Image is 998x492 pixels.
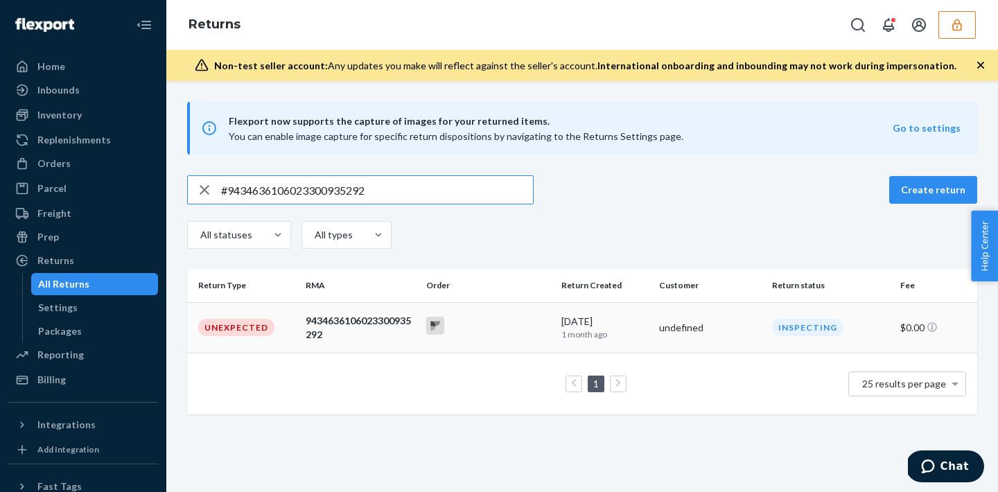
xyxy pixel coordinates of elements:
[15,18,74,32] img: Flexport logo
[229,130,683,142] span: You can enable image capture for specific return dispositions by navigating to the Returns Settin...
[37,133,111,147] div: Replenishments
[306,314,415,342] div: 9434636106023300935292
[8,152,158,175] a: Orders
[8,344,158,366] a: Reporting
[654,269,767,302] th: Customer
[38,324,82,338] div: Packages
[8,226,158,248] a: Prep
[177,5,252,45] ol: breadcrumbs
[8,441,158,458] a: Add Integration
[37,348,84,362] div: Reporting
[8,414,158,436] button: Integrations
[38,277,89,291] div: All Returns
[31,320,159,342] a: Packages
[772,319,843,336] div: Inspecting
[889,176,977,204] button: Create return
[862,378,946,389] span: 25 results per page
[37,373,66,387] div: Billing
[37,108,82,122] div: Inventory
[37,207,71,220] div: Freight
[37,418,96,432] div: Integrations
[130,11,158,39] button: Close Navigation
[971,211,998,281] button: Help Center
[38,301,78,315] div: Settings
[31,297,159,319] a: Settings
[875,11,902,39] button: Open notifications
[8,202,158,225] a: Freight
[561,328,648,340] p: 1 month ago
[844,11,872,39] button: Open Search Box
[8,249,158,272] a: Returns
[590,378,602,389] a: Page 1 is your current page
[905,11,933,39] button: Open account menu
[37,254,74,267] div: Returns
[229,113,893,130] span: Flexport now supports the capture of images for your returned items.
[8,177,158,200] a: Parcel
[556,269,654,302] th: Return Created
[187,269,300,302] th: Return Type
[893,121,961,135] button: Go to settings
[189,17,240,32] a: Returns
[767,269,895,302] th: Return status
[300,269,421,302] th: RMA
[908,450,984,485] iframe: Opens a widget where you can chat to one of our agents
[8,79,158,101] a: Inbounds
[31,273,159,295] a: All Returns
[37,83,80,97] div: Inbounds
[37,157,71,170] div: Orders
[597,60,956,71] span: International onboarding and inbounding may not work during impersonation.
[37,443,99,455] div: Add Integration
[214,60,328,71] span: Non-test seller account:
[421,269,556,302] th: Order
[315,228,351,242] div: All types
[8,369,158,391] a: Billing
[221,176,533,204] input: Search returns by rma, id, tracking number
[37,182,67,195] div: Parcel
[200,228,250,242] div: All statuses
[37,60,65,73] div: Home
[198,319,274,336] div: Unexpected
[37,230,59,244] div: Prep
[8,104,158,126] a: Inventory
[8,55,158,78] a: Home
[8,129,158,151] a: Replenishments
[895,302,977,353] td: $0.00
[214,59,956,73] div: Any updates you make will reflect against the seller's account.
[561,315,648,340] div: [DATE]
[659,321,761,335] div: undefined
[895,269,977,302] th: Fee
